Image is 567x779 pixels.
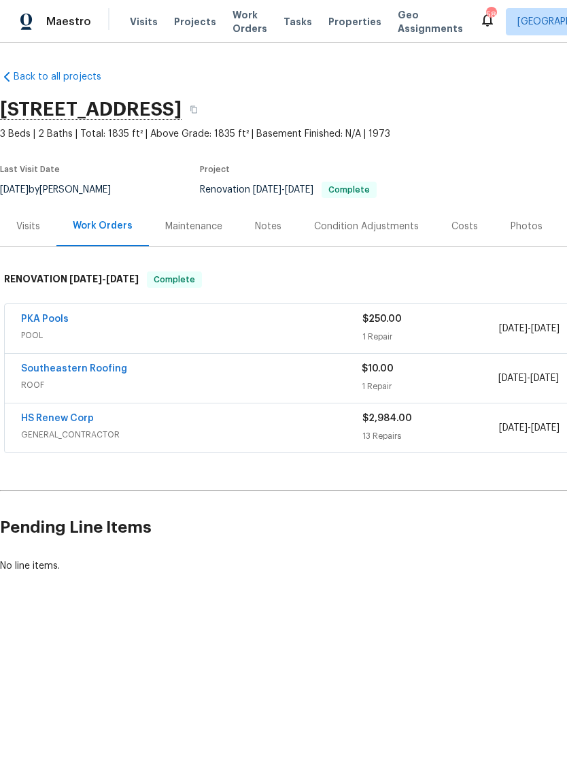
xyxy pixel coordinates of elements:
span: GENERAL_CONTRACTOR [21,428,362,442]
span: POOL [21,329,362,342]
span: [DATE] [499,423,528,433]
span: $2,984.00 [362,414,412,423]
span: - [498,371,559,385]
span: Renovation [200,185,377,195]
span: Complete [323,186,375,194]
div: 58 [486,8,496,22]
div: Visits [16,220,40,233]
span: Visits [130,15,158,29]
span: [DATE] [285,185,313,195]
span: ROOF [21,378,362,392]
span: Geo Assignments [398,8,463,35]
h6: RENOVATION [4,271,139,288]
span: - [69,274,139,284]
span: - [499,322,560,335]
div: 1 Repair [362,330,499,344]
div: 13 Repairs [362,429,499,443]
div: Photos [511,220,543,233]
div: Condition Adjustments [314,220,419,233]
span: [DATE] [69,274,102,284]
span: - [253,185,313,195]
span: [DATE] [106,274,139,284]
span: $10.00 [362,364,394,374]
span: Maestro [46,15,91,29]
div: Costs [451,220,478,233]
span: [DATE] [531,423,560,433]
span: Complete [148,273,201,286]
a: HS Renew Corp [21,414,94,423]
div: Notes [255,220,281,233]
span: [DATE] [498,374,527,383]
div: Work Orders [73,219,133,233]
span: [DATE] [530,374,559,383]
div: Maintenance [165,220,222,233]
span: [DATE] [499,324,528,333]
span: - [499,421,560,435]
a: Southeastern Roofing [21,364,127,374]
span: Tasks [283,17,312,27]
span: $250.00 [362,314,402,324]
span: Project [200,165,230,173]
span: [DATE] [253,185,281,195]
span: Projects [174,15,216,29]
span: [DATE] [531,324,560,333]
a: PKA Pools [21,314,69,324]
span: Properties [328,15,381,29]
div: 1 Repair [362,380,498,393]
span: Work Orders [233,8,267,35]
button: Copy Address [182,97,206,122]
